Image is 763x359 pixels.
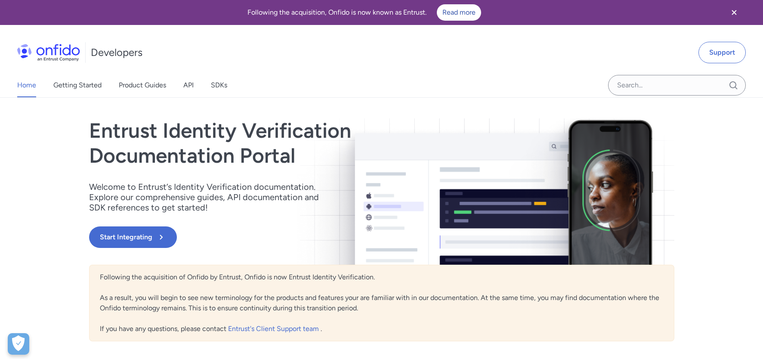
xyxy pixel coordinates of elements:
a: API [183,73,194,97]
button: Start Integrating [89,226,177,248]
a: Getting Started [53,73,102,97]
div: Following the acquisition of Onfido by Entrust, Onfido is now Entrust Identity Verification. As a... [89,265,674,341]
img: Onfido Logo [17,44,80,61]
svg: Close banner [729,7,739,18]
a: Read more [437,4,481,21]
h1: Developers [91,46,142,59]
div: Following the acquisition, Onfido is now known as Entrust. [10,4,718,21]
p: Welcome to Entrust’s Identity Verification documentation. Explore our comprehensive guides, API d... [89,182,330,213]
a: Start Integrating [89,226,499,248]
div: Cookie Preferences [8,333,29,355]
a: Product Guides [119,73,166,97]
a: SDKs [211,73,227,97]
a: Entrust's Client Support team [228,325,321,333]
button: Close banner [718,2,750,23]
a: Home [17,73,36,97]
input: Onfido search input field [608,75,746,96]
a: Support [698,42,746,63]
h1: Entrust Identity Verification Documentation Portal [89,118,499,168]
button: Open Preferences [8,333,29,355]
